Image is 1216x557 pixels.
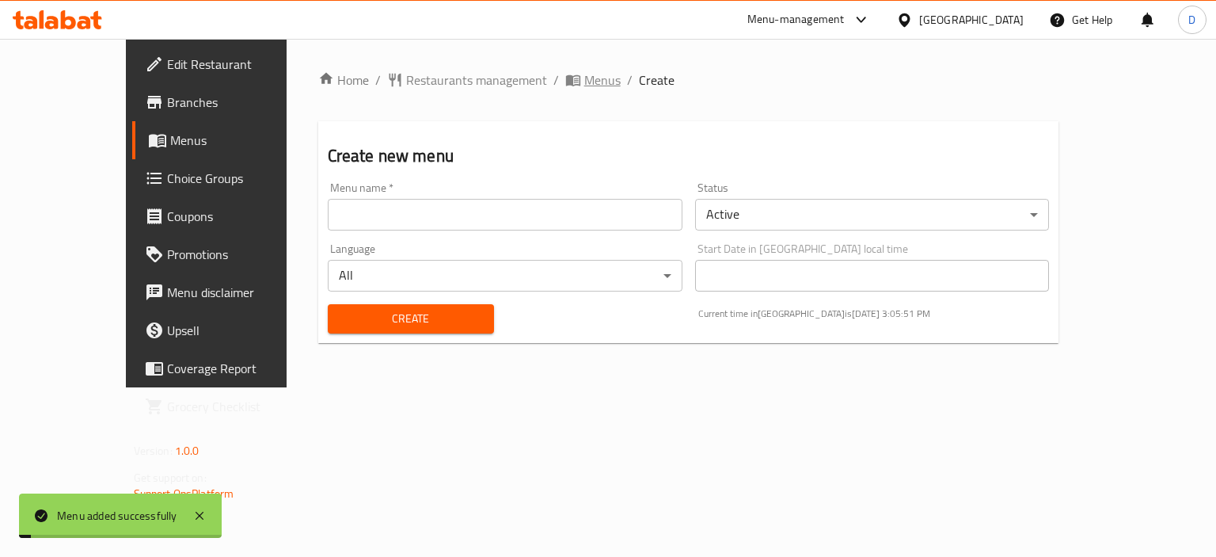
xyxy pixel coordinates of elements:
[695,199,1050,231] div: Active
[387,71,547,90] a: Restaurants management
[170,131,317,150] span: Menus
[132,159,329,197] a: Choice Groups
[328,199,682,231] input: Please enter Menu name
[134,483,234,504] a: Support.OpsPlatform
[132,273,329,311] a: Menu disclaimer
[167,283,317,302] span: Menu disclaimer
[167,169,317,188] span: Choice Groups
[565,71,621,90] a: Menus
[1188,11,1195,29] span: D
[132,349,329,387] a: Coverage Report
[328,260,682,292] div: All
[167,55,317,74] span: Edit Restaurant
[132,235,329,273] a: Promotions
[318,71,369,90] a: Home
[167,207,317,226] span: Coupons
[167,245,317,264] span: Promotions
[167,321,317,340] span: Upsell
[328,144,1050,168] h2: Create new menu
[328,304,494,334] button: Create
[175,441,199,461] span: 1.0.0
[639,71,674,90] span: Create
[167,359,317,378] span: Coverage Report
[134,467,207,488] span: Get support on:
[132,387,329,425] a: Grocery Checklist
[134,441,173,461] span: Version:
[340,309,481,329] span: Create
[132,311,329,349] a: Upsell
[627,71,633,90] li: /
[167,397,317,416] span: Grocery Checklist
[132,45,329,83] a: Edit Restaurant
[318,71,1059,90] nav: breadcrumb
[406,71,547,90] span: Restaurants management
[132,83,329,121] a: Branches
[698,307,1050,321] p: Current time in [GEOGRAPHIC_DATA] is [DATE] 3:05:51 PM
[57,507,177,525] div: Menu added successfully
[132,197,329,235] a: Coupons
[375,71,381,90] li: /
[584,71,621,90] span: Menus
[167,93,317,112] span: Branches
[132,121,329,159] a: Menus
[553,71,559,90] li: /
[919,11,1024,29] div: [GEOGRAPHIC_DATA]
[747,10,845,29] div: Menu-management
